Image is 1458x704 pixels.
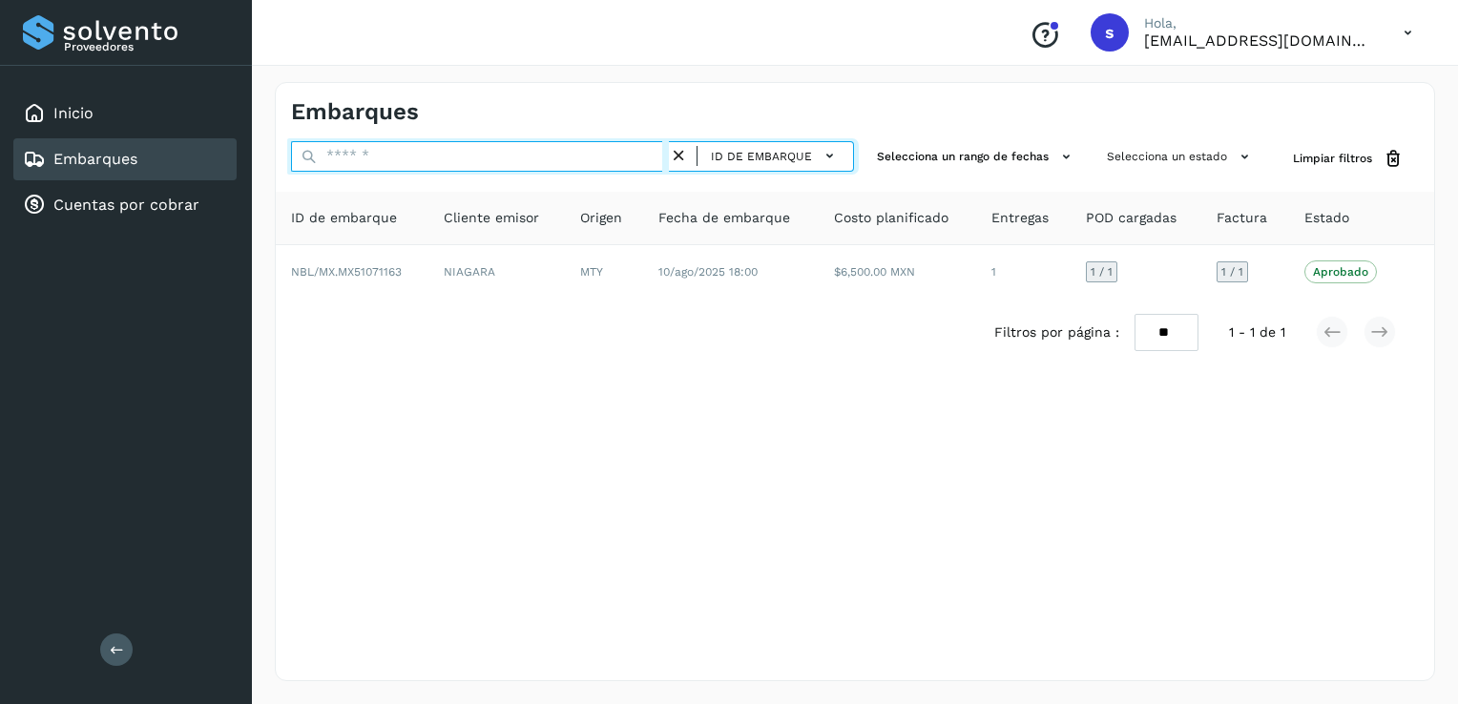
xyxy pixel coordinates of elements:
div: Cuentas por cobrar [13,184,237,226]
span: 1 / 1 [1091,266,1113,278]
span: Origen [580,208,622,228]
span: POD cargadas [1086,208,1177,228]
button: ID de embarque [705,142,845,170]
td: NIAGARA [428,245,565,299]
td: MTY [565,245,643,299]
h4: Embarques [291,98,419,126]
a: Embarques [53,150,137,168]
a: Cuentas por cobrar [53,196,199,214]
p: Proveedores [64,40,229,53]
span: Estado [1304,208,1349,228]
span: 10/ago/2025 18:00 [658,265,758,279]
p: Aprobado [1313,265,1368,279]
button: Limpiar filtros [1278,141,1419,176]
a: Inicio [53,104,94,122]
span: NBL/MX.MX51071163 [291,265,402,279]
span: Filtros por página : [994,322,1119,342]
span: 1 / 1 [1221,266,1243,278]
span: Fecha de embarque [658,208,790,228]
p: sectram23@gmail.com [1144,31,1373,50]
span: Entregas [991,208,1049,228]
span: Costo planificado [834,208,948,228]
span: ID de embarque [291,208,397,228]
span: Factura [1217,208,1267,228]
button: Selecciona un estado [1099,141,1262,173]
td: 1 [976,245,1072,299]
span: ID de embarque [711,148,812,165]
div: Embarques [13,138,237,180]
span: Cliente emisor [444,208,539,228]
span: 1 - 1 de 1 [1229,322,1285,342]
button: Selecciona un rango de fechas [869,141,1084,173]
div: Inicio [13,93,237,135]
td: $6,500.00 MXN [819,245,975,299]
span: Limpiar filtros [1293,150,1372,167]
p: Hola, [1144,15,1373,31]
